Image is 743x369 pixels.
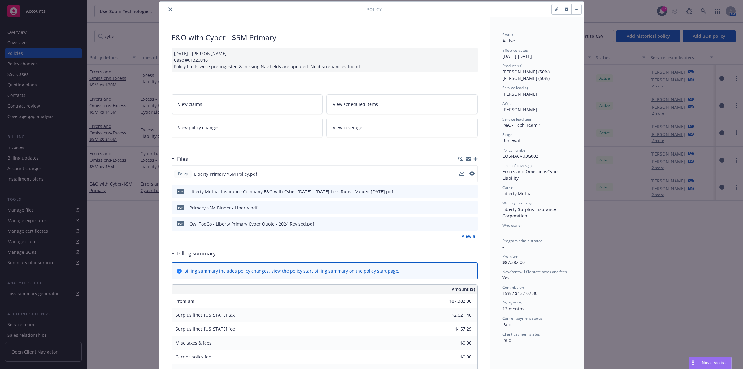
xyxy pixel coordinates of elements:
[502,169,561,181] span: Cyber Liability
[172,32,478,43] div: E&O with Cyber - $5M Primary
[502,69,552,81] span: [PERSON_NAME] (50%), [PERSON_NAME] (50%)
[435,352,475,362] input: 0.00
[502,169,547,174] span: Errors and Omissions
[469,171,475,176] button: preview file
[452,286,475,292] span: Amount ($)
[470,204,475,211] button: preview file
[189,221,314,227] div: Owl TopCo - Liberty Primary Cyber Quote - 2024 Revised.pdf
[435,297,475,306] input: 0.00
[502,91,537,97] span: [PERSON_NAME]
[502,85,528,90] span: Service lead(s)
[502,290,537,296] span: 15% / $13,107.30
[435,338,475,348] input: 0.00
[172,118,323,137] a: View policy changes
[172,94,323,114] a: View claims
[172,249,216,257] div: Billing summary
[502,285,524,290] span: Commission
[167,6,174,13] button: close
[502,185,515,190] span: Carrier
[502,38,515,44] span: Active
[189,204,258,211] div: Primary $5M Binder - Liberty.pdf
[502,254,518,259] span: Premium
[178,124,219,131] span: View policy changes
[502,63,523,68] span: Producer(s)
[333,124,362,131] span: View coverage
[689,357,697,369] div: Drag to move
[367,6,382,13] span: Policy
[502,101,512,106] span: AC(s)
[502,275,510,281] span: Yes
[502,116,533,122] span: Service lead team
[435,310,475,320] input: 0.00
[326,94,478,114] a: View scheduled items
[177,155,188,163] h3: Files
[502,259,525,265] span: $87,382.00
[459,171,464,177] button: download file
[435,324,475,334] input: 0.00
[502,269,567,275] span: Newfront will file state taxes and fees
[502,306,524,312] span: 12 months
[502,200,532,206] span: Writing company
[502,147,527,153] span: Policy number
[502,191,533,196] span: Liberty Mutual
[502,238,542,244] span: Program administrator
[364,268,398,274] a: policy start page
[326,118,478,137] a: View coverage
[177,205,184,210] span: pdf
[194,171,257,177] span: Liberty Primary $5M Policy.pdf
[184,268,399,274] div: Billing summary includes policy changes. View the policy start billing summary on the .
[502,300,522,305] span: Policy term
[333,101,378,108] span: View scheduled items
[702,360,726,365] span: Nova Assist
[502,332,540,337] span: Client payment status
[460,204,465,211] button: download file
[178,101,202,108] span: View claims
[176,354,211,360] span: Carrier policy fee
[502,48,528,53] span: Effective dates
[177,221,184,226] span: pdf
[502,223,522,228] span: Wholesaler
[177,189,184,194] span: pdf
[460,188,465,195] button: download file
[502,153,538,159] span: EO5NACVU3G002
[502,107,537,112] span: [PERSON_NAME]
[502,48,572,59] div: [DATE] - [DATE]
[689,357,732,369] button: Nova Assist
[172,48,478,72] div: [DATE] - [PERSON_NAME] Case #01320046 Policy limits were pre-ingested & missing Nav fields are up...
[502,244,504,250] span: -
[502,337,511,343] span: Paid
[176,340,211,346] span: Misc taxes & fees
[172,155,188,163] div: Files
[459,171,464,176] button: download file
[502,138,520,143] span: Renewal
[502,316,542,321] span: Carrier payment status
[502,322,511,327] span: Paid
[502,206,557,219] span: Liberty Surplus Insurance Corporation
[176,312,235,318] span: Surplus lines [US_STATE] tax
[470,221,475,227] button: preview file
[177,171,189,177] span: Policy
[502,32,513,37] span: Status
[502,228,504,234] span: -
[502,163,533,168] span: Lines of coverage
[176,326,235,332] span: Surplus lines [US_STATE] fee
[469,171,475,177] button: preview file
[176,298,194,304] span: Premium
[502,132,512,137] span: Stage
[470,188,475,195] button: preview file
[460,221,465,227] button: download file
[189,188,393,195] div: Liberty Mutual Insurance Company E&O with Cyber [DATE] - [DATE] Loss Runs - Valued [DATE].pdf
[462,233,478,239] a: View all
[502,122,541,128] span: P&C - Tech Team 1
[177,249,216,257] h3: Billing summary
